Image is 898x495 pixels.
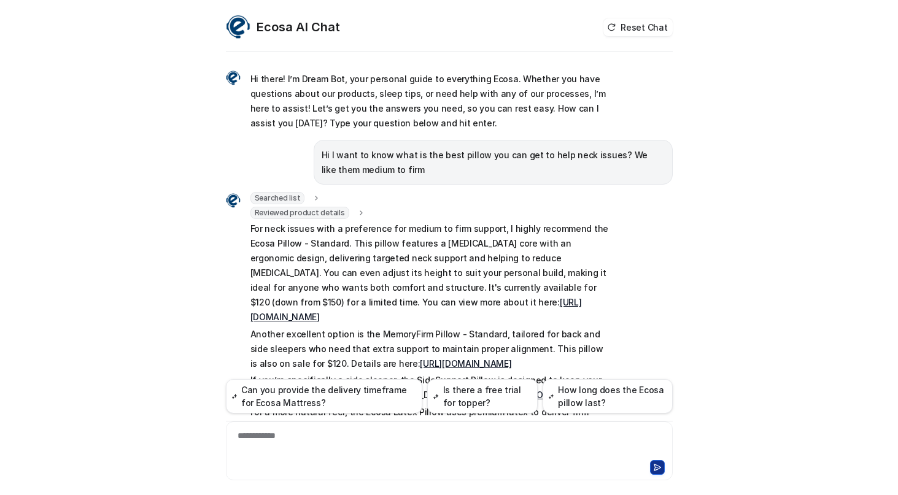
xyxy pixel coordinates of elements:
[603,18,672,36] button: Reset Chat
[226,379,423,413] button: Can you provide the delivery timeframe for Ecosa Mattress?
[250,373,610,402] p: If you’re specifically a side sleeper, the SideSupport Pillow is designed to keep your spine alig...
[257,18,340,36] h2: Ecosa AI Chat
[420,358,511,369] a: [URL][DOMAIN_NAME]
[322,148,665,177] p: Hi I want to know what is the best pillow you can get to help neck issues? We like them medium to...
[250,192,305,204] span: Searched list
[250,221,610,324] p: For neck issues with a preference for medium to firm support, I highly recommend the Ecosa Pillow...
[250,327,610,371] p: Another excellent option is the MemoryFirm Pillow - Standard, tailored for back and side sleepers...
[250,207,349,219] span: Reviewed product details
[226,15,250,39] img: Widget
[226,71,241,85] img: Widget
[427,379,537,413] button: Is there a free trial for topper?
[250,72,610,131] p: Hi there! I’m Dream Bot, your personal guide to everything Ecosa. Whether you have questions abou...
[543,379,673,413] button: How long does the Ecosa pillow last?
[226,193,241,208] img: Widget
